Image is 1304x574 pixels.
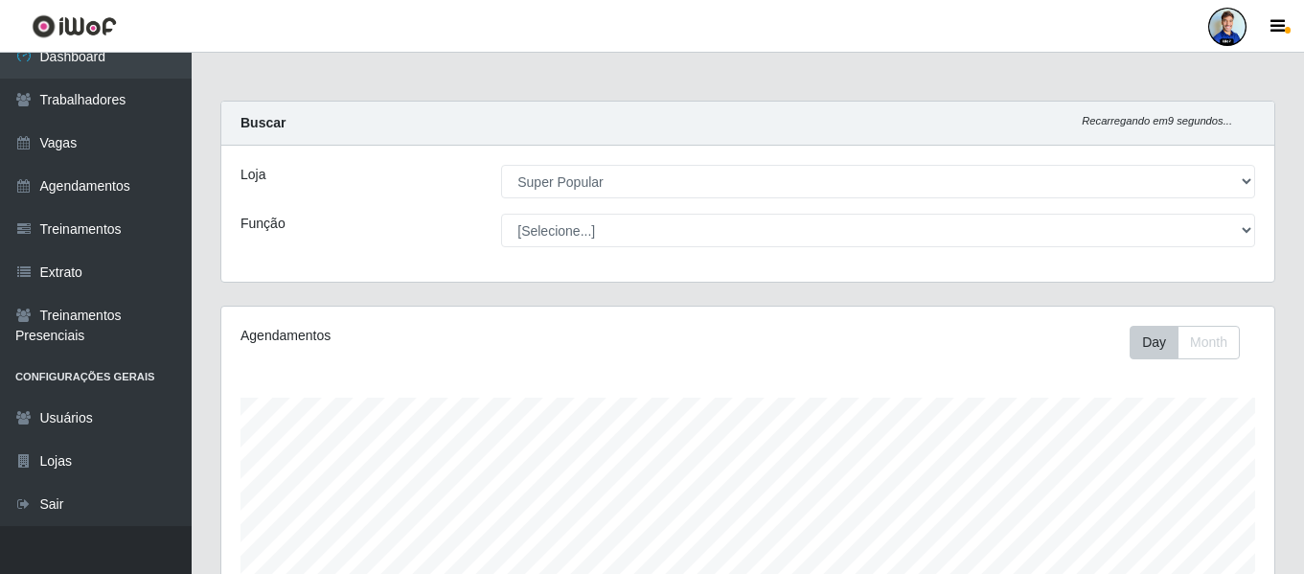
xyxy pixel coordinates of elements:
[1130,326,1240,359] div: First group
[240,326,647,346] div: Agendamentos
[240,115,286,130] strong: Buscar
[240,165,265,185] label: Loja
[1130,326,1178,359] button: Day
[32,14,117,38] img: CoreUI Logo
[1130,326,1255,359] div: Toolbar with button groups
[1178,326,1240,359] button: Month
[240,214,286,234] label: Função
[1082,115,1232,126] i: Recarregando em 9 segundos...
